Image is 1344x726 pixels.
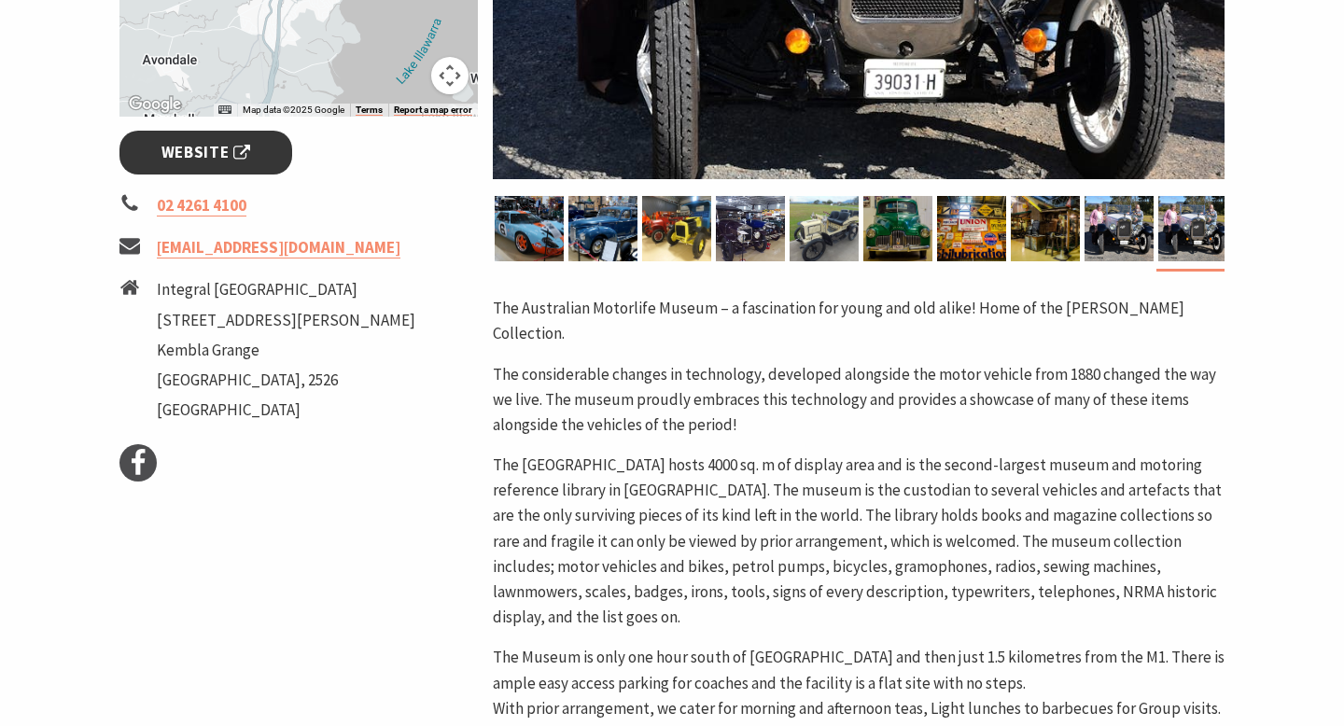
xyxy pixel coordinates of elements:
img: Motorlife [716,196,785,261]
span: Website [161,140,251,165]
button: Keyboard shortcuts [218,104,231,117]
img: The Australian Motorlife Museum [1158,196,1227,261]
li: Kembla Grange [157,338,415,363]
a: 02 4261 4100 [157,195,246,216]
img: 1904 Innes [790,196,859,261]
li: [GEOGRAPHIC_DATA], 2526 [157,368,415,393]
img: TAMM [1011,196,1080,261]
button: Map camera controls [431,57,469,94]
span: Map data ©2025 Google [243,105,344,115]
p: The [GEOGRAPHIC_DATA] hosts 4000 sq. m of display area and is the second-largest museum and motor... [493,453,1225,630]
li: [GEOGRAPHIC_DATA] [157,398,415,423]
p: The considerable changes in technology, developed alongside the motor vehicle from 1880 changed t... [493,362,1225,439]
li: Integral [GEOGRAPHIC_DATA] [157,277,415,302]
img: The Australian MOTORLIFE Museum [495,196,564,261]
img: The Australian MOTORLIFE Museum [568,196,637,261]
a: Terms [356,105,383,116]
a: Website [119,131,292,175]
a: [EMAIL_ADDRESS][DOMAIN_NAME] [157,237,400,258]
img: TAMM [937,196,1006,261]
li: [STREET_ADDRESS][PERSON_NAME] [157,308,415,333]
img: Google [124,92,186,117]
a: Report a map error [394,105,472,116]
img: The Australian Motorlife Museum [1085,196,1154,261]
img: TAMM [863,196,932,261]
a: Open this area in Google Maps (opens a new window) [124,92,186,117]
p: The Australian Motorlife Museum – a fascination for young and old alike! Home of the [PERSON_NAME... [493,296,1225,346]
img: Republic Truck [642,196,711,261]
